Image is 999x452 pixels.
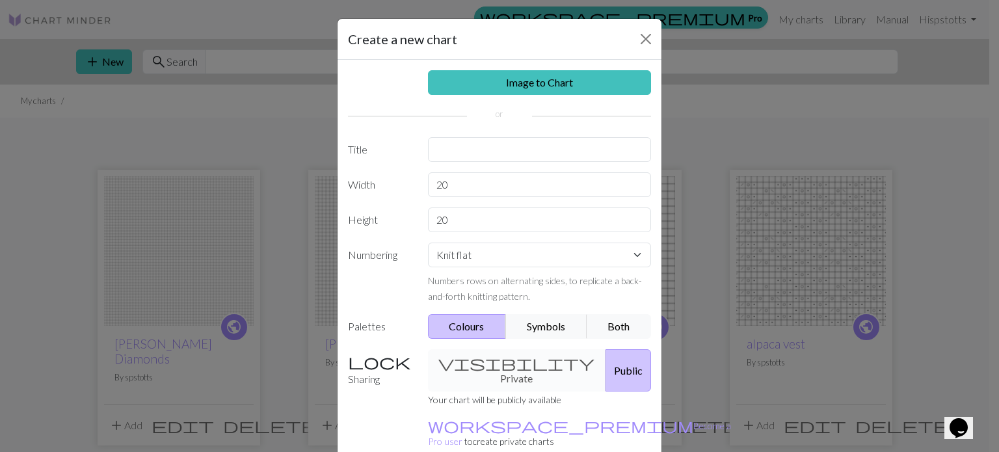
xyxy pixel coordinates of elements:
[635,29,656,49] button: Close
[606,349,651,392] button: Public
[428,275,642,302] small: Numbers rows on alternating sides, to replicate a back-and-forth knitting pattern.
[340,243,420,304] label: Numbering
[340,137,420,162] label: Title
[428,394,561,405] small: Your chart will be publicly available
[340,172,420,197] label: Width
[428,314,507,339] button: Colours
[348,29,457,49] h5: Create a new chart
[428,420,731,447] small: to create private charts
[340,349,420,392] label: Sharing
[587,314,652,339] button: Both
[428,416,693,434] span: workspace_premium
[944,400,986,439] iframe: chat widget
[428,420,731,447] a: Become a Pro user
[505,314,587,339] button: Symbols
[428,70,652,95] a: Image to Chart
[340,207,420,232] label: Height
[340,314,420,339] label: Palettes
